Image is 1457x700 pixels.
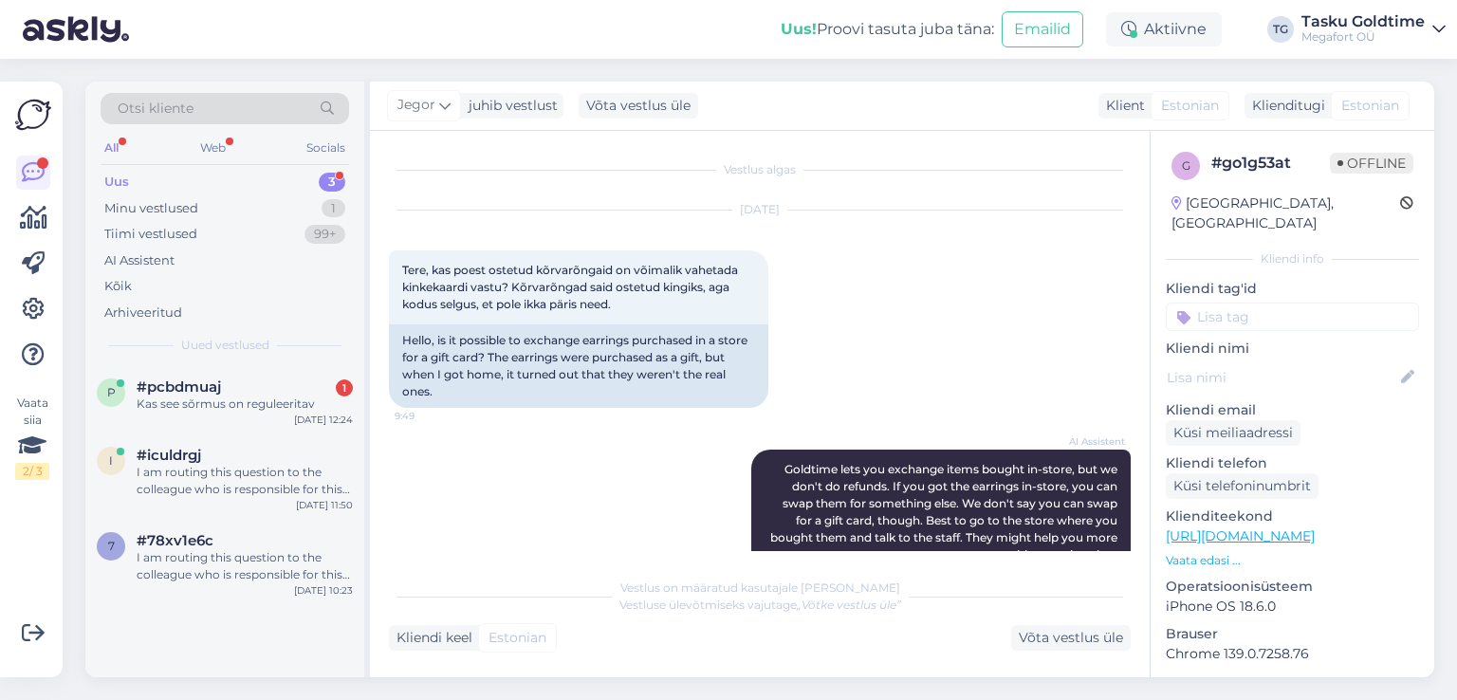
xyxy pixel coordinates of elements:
span: g [1182,158,1190,173]
div: Arhiveeritud [104,304,182,322]
div: [DATE] 10:23 [294,583,353,598]
span: Estonian [1341,96,1399,116]
a: [URL][DOMAIN_NAME] [1166,527,1315,544]
div: # go1g53at [1211,152,1330,175]
p: Kliendi tag'id [1166,279,1419,299]
div: Minu vestlused [104,199,198,218]
span: #pcbdmuaj [137,378,221,396]
span: Estonian [489,628,546,648]
span: Goldtime lets you exchange items bought in-store, but we don't do refunds. If you got the earring... [770,462,1120,562]
div: Küsi meiliaadressi [1166,420,1300,446]
span: Offline [1330,153,1413,174]
div: Kas see sõrmus on reguleeritav [137,396,353,413]
div: Küsi telefoninumbrit [1166,473,1319,499]
b: Uus! [781,20,817,38]
div: [DATE] 11:50 [296,498,353,512]
span: #iculdrgj [137,447,201,464]
div: [GEOGRAPHIC_DATA], [GEOGRAPHIC_DATA] [1171,193,1400,233]
img: Askly Logo [15,97,51,133]
span: Uued vestlused [181,337,269,354]
span: AI Assistent [1054,434,1125,449]
span: Otsi kliente [118,99,194,119]
div: AI Assistent [104,251,175,270]
div: TG [1267,16,1294,43]
div: Klienditugi [1245,96,1325,116]
input: Lisa tag [1166,303,1419,331]
div: Socials [303,136,349,160]
div: Aktiivne [1106,12,1222,46]
div: Võta vestlus üle [1011,625,1131,651]
div: Hello, is it possible to exchange earrings purchased in a store for a gift card? The earrings wer... [389,324,768,408]
div: Klient [1098,96,1145,116]
p: Kliendi telefon [1166,453,1419,473]
span: Jegor [397,95,435,116]
div: Tasku Goldtime [1301,14,1425,29]
span: #78xv1e6c [137,532,213,549]
div: 1 [336,379,353,396]
span: p [107,385,116,399]
p: Kliendi nimi [1166,339,1419,359]
div: [DATE] [389,201,1131,218]
span: Vestluse ülevõtmiseks vajutage [619,598,901,612]
div: Kliendi keel [389,628,472,648]
p: Chrome 139.0.7258.76 [1166,644,1419,664]
div: Võta vestlus üle [579,93,698,119]
button: Emailid [1002,11,1083,47]
div: 1 [322,199,345,218]
p: Brauser [1166,624,1419,644]
p: iPhone OS 18.6.0 [1166,597,1419,617]
div: Tiimi vestlused [104,225,197,244]
div: I am routing this question to the colleague who is responsible for this topic. The reply might ta... [137,549,353,583]
div: Vestlus algas [389,161,1131,178]
div: Megafort OÜ [1301,29,1425,45]
div: Web [196,136,230,160]
p: Kliendi email [1166,400,1419,420]
input: Lisa nimi [1167,367,1397,388]
div: Kliendi info [1166,250,1419,267]
span: Vestlus on määratud kasutajale [PERSON_NAME] [620,580,900,595]
div: 2 / 3 [15,463,49,480]
span: i [109,453,113,468]
div: Vaata siia [15,395,49,480]
div: Kõik [104,277,132,296]
div: Uus [104,173,129,192]
span: Tere, kas poest ostetud kõrvarõngaid on võimalik vahetada kinkekaardi vastu? Kõrvarõngad said ost... [402,263,741,311]
p: Vaata edasi ... [1166,552,1419,569]
span: Estonian [1161,96,1219,116]
i: „Võtke vestlus üle” [797,598,901,612]
div: I am routing this question to the colleague who is responsible for this topic. The reply might ta... [137,464,353,498]
span: 7 [108,539,115,553]
div: Proovi tasuta juba täna: [781,18,994,41]
a: Tasku GoldtimeMegafort OÜ [1301,14,1446,45]
p: Klienditeekond [1166,507,1419,526]
div: 99+ [304,225,345,244]
div: [DATE] 12:24 [294,413,353,427]
div: All [101,136,122,160]
span: 9:49 [395,409,466,423]
div: 3 [319,173,345,192]
div: juhib vestlust [461,96,558,116]
p: Operatsioonisüsteem [1166,577,1419,597]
